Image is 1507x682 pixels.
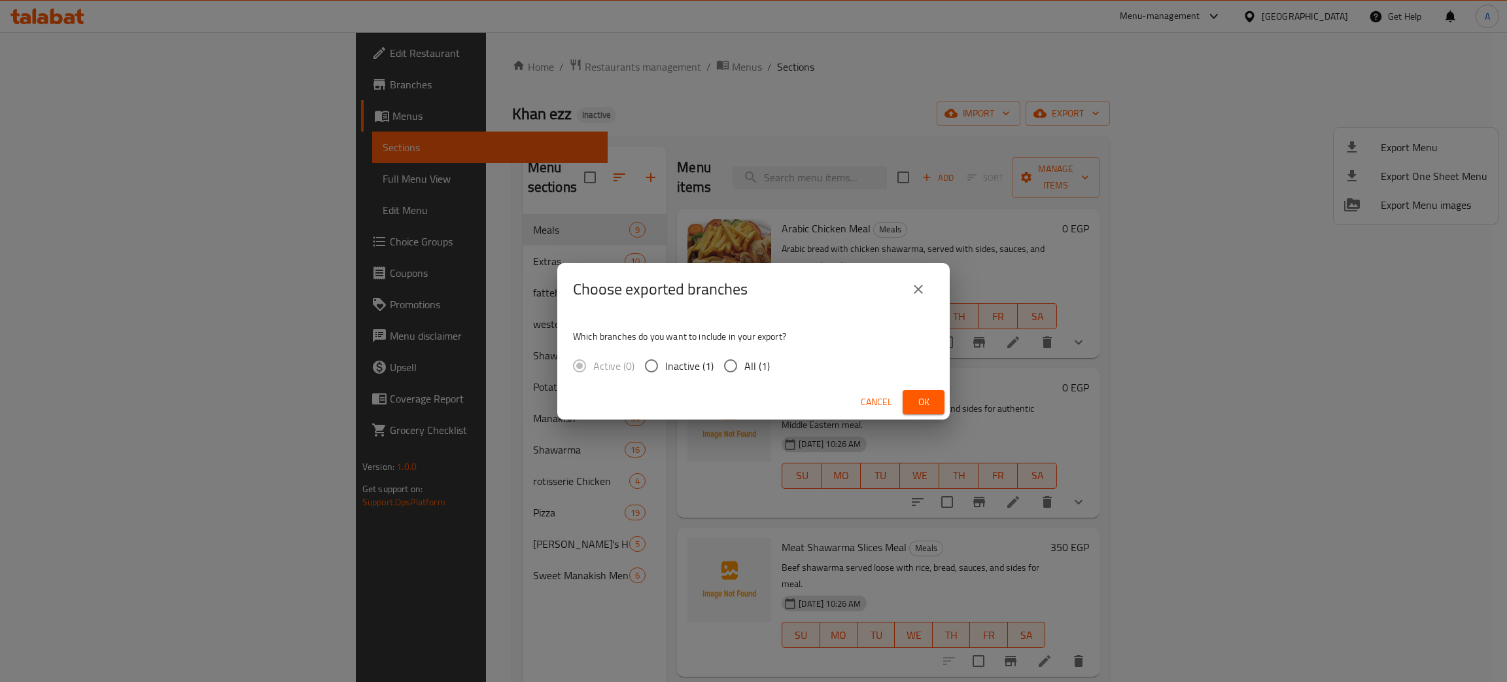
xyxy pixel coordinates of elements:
span: Ok [913,394,934,410]
button: Cancel [856,390,897,414]
button: close [903,274,934,305]
h2: Choose exported branches [573,279,748,300]
p: Which branches do you want to include in your export? [573,330,934,343]
span: Inactive (1) [665,358,714,374]
button: Ok [903,390,944,414]
span: Cancel [861,394,892,410]
span: Active (0) [593,358,634,374]
span: All (1) [744,358,770,374]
